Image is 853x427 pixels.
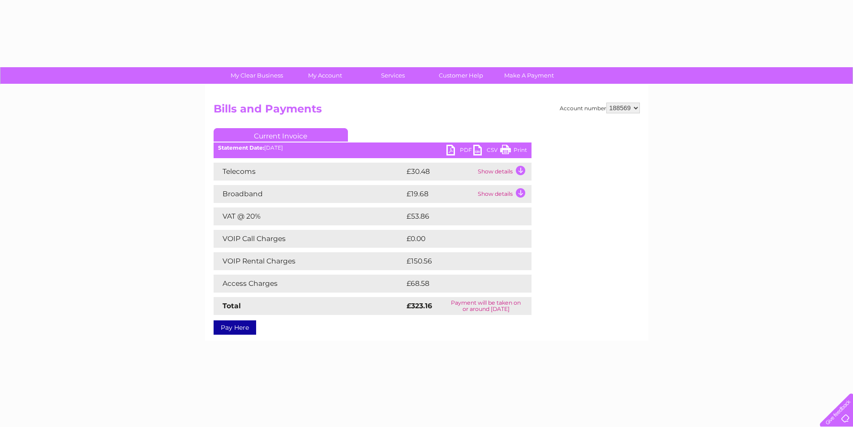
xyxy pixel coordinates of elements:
a: CSV [473,145,500,158]
a: Current Invoice [214,128,348,142]
b: Statement Date: [218,144,264,151]
td: Access Charges [214,275,404,293]
strong: £323.16 [407,302,432,310]
h2: Bills and Payments [214,103,640,120]
a: Customer Help [424,67,498,84]
td: Payment will be taken on or around [DATE] [441,297,531,315]
td: VAT @ 20% [214,207,404,225]
a: Print [500,145,527,158]
a: My Clear Business [220,67,294,84]
td: Telecoms [214,163,404,181]
td: £19.68 [404,185,476,203]
td: Broadband [214,185,404,203]
td: £150.56 [404,252,515,270]
a: Make A Payment [492,67,566,84]
a: My Account [288,67,362,84]
a: Pay Here [214,320,256,335]
td: Show details [476,163,532,181]
td: VOIP Call Charges [214,230,404,248]
a: Services [356,67,430,84]
div: [DATE] [214,145,532,151]
a: PDF [446,145,473,158]
strong: Total [223,302,241,310]
td: VOIP Rental Charges [214,252,404,270]
td: £68.58 [404,275,514,293]
td: Show details [476,185,532,203]
td: £30.48 [404,163,476,181]
div: Account number [560,103,640,113]
td: £53.86 [404,207,514,225]
td: £0.00 [404,230,511,248]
